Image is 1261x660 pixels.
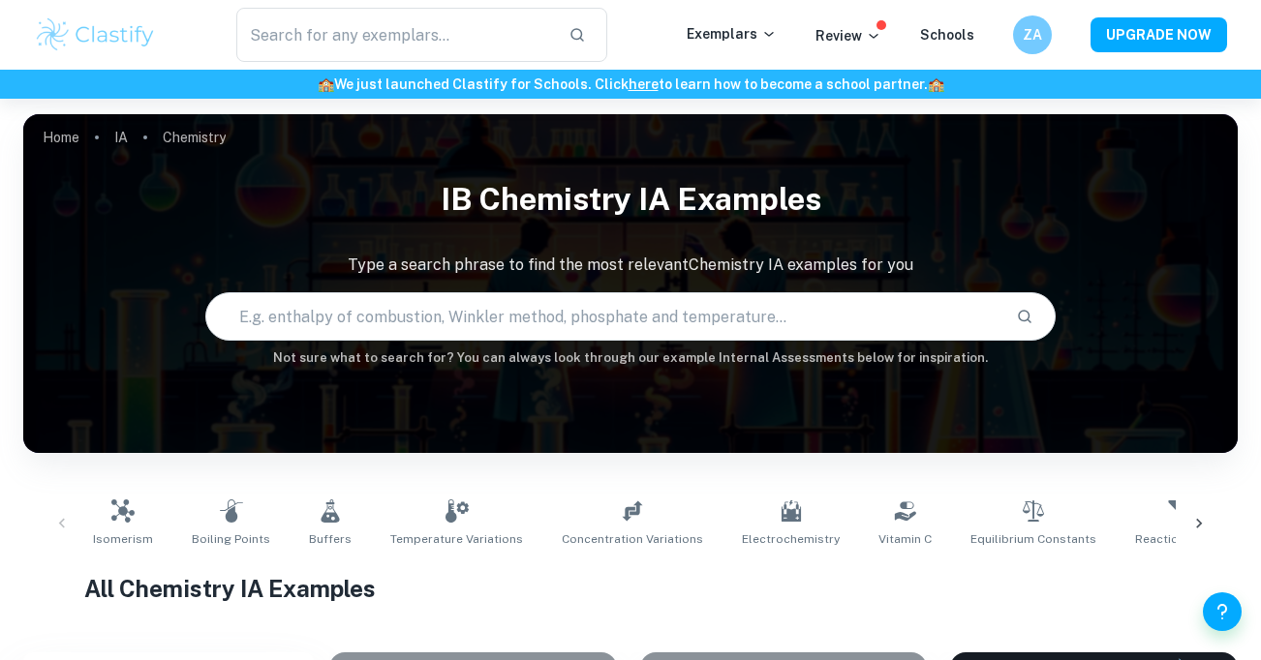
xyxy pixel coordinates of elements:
h6: Not sure what to search for? You can always look through our example Internal Assessments below f... [23,348,1238,368]
input: E.g. enthalpy of combustion, Winkler method, phosphate and temperature... [206,289,1000,344]
a: Home [43,124,79,151]
h6: ZA [1022,24,1044,45]
span: Temperature Variations [390,530,523,548]
button: Help and Feedback [1203,592,1242,631]
input: Search for any exemplars... [236,8,553,62]
span: Reaction Rates [1135,530,1221,548]
span: Boiling Points [192,530,270,548]
h1: IB Chemistry IA examples [23,168,1238,230]
p: Chemistry [163,127,226,148]
span: Isomerism [93,530,153,548]
span: Electrochemistry [742,530,840,548]
span: Equilibrium Constants [970,530,1096,548]
p: Exemplars [687,23,777,45]
span: Concentration Variations [562,530,703,548]
img: Clastify logo [34,15,157,54]
p: Review [815,25,881,46]
span: 🏫 [928,76,944,92]
h1: All Chemistry IA Examples [84,571,1178,606]
a: Schools [920,27,974,43]
a: here [629,76,659,92]
button: UPGRADE NOW [1091,17,1227,52]
span: Buffers [309,530,352,548]
h6: We just launched Clastify for Schools. Click to learn how to become a school partner. [4,74,1257,95]
a: IA [114,124,128,151]
span: 🏫 [318,76,334,92]
button: ZA [1013,15,1052,54]
button: Search [1008,300,1041,333]
span: Vitamin C [878,530,932,548]
p: Type a search phrase to find the most relevant Chemistry IA examples for you [23,254,1238,277]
